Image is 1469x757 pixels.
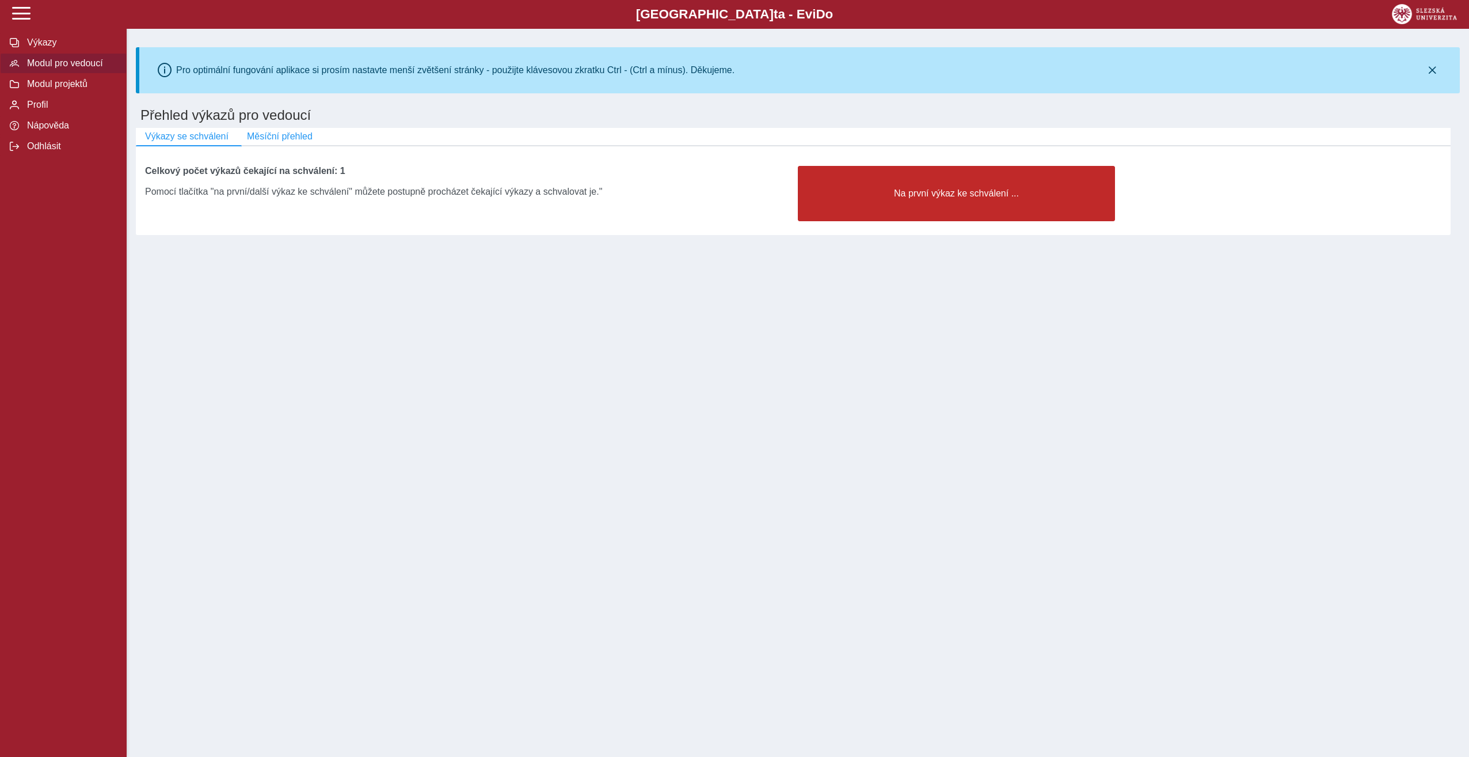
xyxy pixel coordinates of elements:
[808,188,1105,199] span: Na první výkaz ke schválení ...
[798,166,1115,221] button: Na první výkaz ke schválení ...
[816,7,825,21] span: D
[24,100,117,110] span: Profil
[24,79,117,89] span: Modul projektů
[136,128,238,145] button: Výkazy se schválení
[136,103,1460,128] h1: Přehled výkazů pro vedoucí
[24,58,117,69] span: Modul pro vedoucí
[238,128,322,145] button: Měsíční přehled
[825,7,834,21] span: o
[247,131,313,142] span: Měsíční přehled
[24,120,117,131] span: Nápověda
[24,141,117,152] span: Odhlásit
[35,7,1434,22] b: [GEOGRAPHIC_DATA] a - Evi
[176,65,735,75] div: Pro optimální fungování aplikace si prosím nastavte menší zvětšení stránky - použijte klávesovou ...
[774,7,778,21] span: t
[145,131,229,142] span: Výkazy se schválení
[1392,4,1457,24] img: logo_web_su.png
[145,176,789,197] div: Pomocí tlačítka "na první/další výkaz ke schválení" můžete postupně procházet čekající výkazy a s...
[24,37,117,48] span: Výkazy
[145,166,345,176] b: Celkový počet výkazů čekající na schválení: 1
